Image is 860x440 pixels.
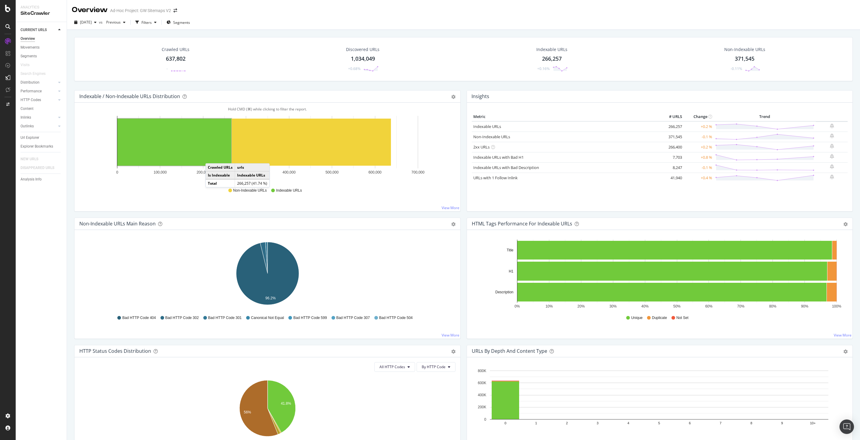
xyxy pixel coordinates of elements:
[21,88,42,94] div: Performance
[684,152,714,162] td: +0.8 %
[21,135,62,141] a: Url Explorer
[719,421,721,425] text: 7
[133,18,159,27] button: Filters
[659,152,684,162] td: 7,703
[72,18,99,27] button: [DATE]
[566,421,568,425] text: 2
[162,46,189,53] div: Crawled URLs
[473,155,524,160] a: Indexable URLs with Bad H1
[21,97,41,103] div: HTTP Codes
[830,144,834,148] div: bell-plus
[843,349,848,354] div: gear
[21,27,47,33] div: CURRENT URLS
[276,188,302,193] span: Indexable URLs
[473,134,510,139] a: Non-Indexable URLs
[116,170,118,174] text: 0
[495,290,513,294] text: Description
[21,176,42,183] div: Analysis Info
[21,44,40,51] div: Movements
[251,315,284,320] span: Canonical Not Equal
[21,143,53,150] div: Explorer Bookmarks
[173,20,190,25] span: Segments
[206,164,235,171] td: Crawled URLs
[684,132,714,142] td: -0.1 %
[141,20,152,25] div: Filters
[21,123,34,129] div: Outlinks
[422,364,446,369] span: By HTTP Code
[659,121,684,132] td: 266,257
[165,315,199,320] span: Bad HTTP Code 302
[843,222,848,226] div: gear
[79,221,156,227] div: Non-Indexable URLs Main Reason
[473,165,539,170] a: Indexable URLs with Bad Description
[281,401,291,406] text: 41.8%
[478,393,486,397] text: 400K
[472,221,572,227] div: HTML Tags Performance for Indexable URLs
[351,55,375,63] div: 1,034,049
[21,165,60,171] a: DISAPPEARED URLS
[478,405,486,409] text: 200K
[233,188,267,193] span: Non-Indexable URLs
[627,421,629,425] text: 4
[684,112,714,121] th: Change
[684,142,714,152] td: +0.2 %
[21,10,62,17] div: SiteCrawler
[346,46,379,53] div: Discovered URLs
[208,315,242,320] span: Bad HTTP Code 301
[104,20,121,25] span: Previous
[336,315,370,320] span: Bad HTTP Code 307
[472,112,659,121] th: Metric
[104,18,128,27] button: Previous
[21,44,62,51] a: Movements
[484,417,486,422] text: 0
[473,175,518,180] a: URLs with 1 Follow Inlink
[478,369,486,373] text: 800K
[769,304,776,308] text: 80%
[21,62,30,68] div: Visits
[735,55,754,63] div: 371,545
[283,170,296,174] text: 400,000
[641,304,649,308] text: 40%
[21,114,56,121] a: Inlinks
[80,20,92,25] span: 2025 Aug. 27th
[830,154,834,159] div: bell-plus
[750,421,752,425] text: 8
[374,362,415,372] button: All HTTP Codes
[673,304,680,308] text: 50%
[21,71,46,77] div: Search Engines
[21,143,62,150] a: Explorer Bookmarks
[731,66,742,71] div: -0.11%
[537,66,550,71] div: +0.16%
[577,304,585,308] text: 20%
[21,106,62,112] a: Content
[676,315,688,320] span: Not Set
[451,222,455,226] div: gear
[21,97,56,103] a: HTTP Codes
[411,170,425,174] text: 700,000
[79,93,180,99] div: Indexable / Non-Indexable URLs Distribution
[472,367,848,437] div: A chart.
[21,53,37,59] div: Segments
[21,88,56,94] a: Performance
[244,410,251,414] text: 56%
[265,296,276,300] text: 96.2%
[79,112,455,182] div: A chart.
[21,79,40,86] div: Distribution
[545,304,553,308] text: 10%
[801,304,808,308] text: 90%
[832,304,841,308] text: 100%
[659,132,684,142] td: 371,545
[830,133,834,138] div: bell-plus
[689,421,690,425] text: 6
[472,240,848,310] svg: A chart.
[164,18,192,27] button: Segments
[379,315,413,320] span: Bad HTTP Code 504
[473,124,501,129] a: Indexable URLs
[737,304,744,308] text: 70%
[609,304,617,308] text: 30%
[21,135,39,141] div: Url Explorer
[659,142,684,152] td: 266,400
[21,165,54,171] div: DISAPPEARED URLS
[348,66,360,71] div: +0.68%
